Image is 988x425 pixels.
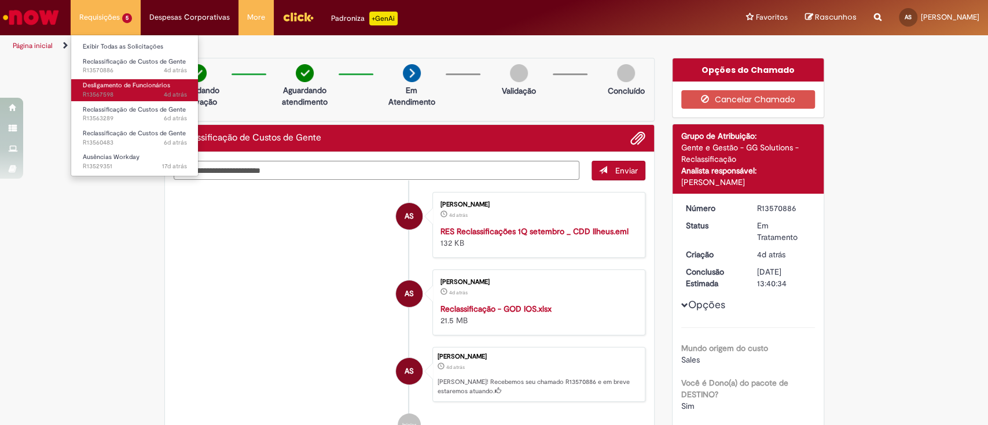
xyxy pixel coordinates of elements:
div: [PERSON_NAME] [440,201,633,208]
img: img-circle-grey.png [617,64,635,82]
span: 5 [122,13,132,23]
dt: Criação [677,249,748,260]
span: 6d atrás [164,114,187,123]
span: 6d atrás [164,138,187,147]
span: Reclassificação de Custos de Gente [83,105,186,114]
p: Validação [502,85,536,97]
span: AS [405,357,414,385]
span: AS [405,280,414,308]
span: Enviar [615,165,638,176]
ul: Trilhas de página [9,35,650,57]
img: ServiceNow [1,6,61,29]
div: Adriana Pedreira Santos [396,280,423,307]
span: R13529351 [83,162,187,171]
span: AS [905,13,912,21]
button: Enviar [592,161,645,180]
a: Aberto R13529351 : Ausências Workday [71,151,199,172]
span: Sim [681,401,695,411]
span: Ausências Workday [83,153,139,161]
a: Página inicial [13,41,53,50]
a: Aberto R13570886 : Reclassificação de Custos de Gente [71,56,199,77]
time: 26/09/2025 14:40:30 [757,249,785,260]
time: 25/09/2025 15:59:19 [164,90,187,99]
p: Aguardando atendimento [277,84,333,108]
time: 26/09/2025 14:40:12 [449,289,468,296]
div: [PERSON_NAME] [438,353,639,360]
h2: Reclassificação de Custos de Gente Histórico de tíquete [174,133,321,143]
b: Você é Dono(a) do pacote de DESTINO? [681,378,788,400]
ul: Requisições [71,35,199,176]
div: 132 KB [440,226,633,249]
div: Gente e Gestão - GG Solutions - Reclassificação [681,142,815,165]
a: Reclassificação - GOD IOS.xlsx [440,304,552,314]
div: Em Tratamento [757,220,811,243]
p: [PERSON_NAME]! Recebemos seu chamado R13570886 e em breve estaremos atuando. [438,378,639,396]
div: 21.5 MB [440,303,633,326]
span: 17d atrás [162,162,187,171]
span: Requisições [79,12,120,23]
dt: Status [677,220,748,231]
div: Padroniza [331,12,398,25]
span: Reclassificação de Custos de Gente [83,57,186,66]
span: R13560483 [83,138,187,147]
a: Exibir Todas as Solicitações [71,40,199,53]
div: Analista responsável: [681,165,815,176]
p: +GenAi [369,12,398,25]
span: 4d atrás [757,249,785,260]
div: 26/09/2025 14:40:30 [757,249,811,260]
dt: Número [677,202,748,214]
button: Adicionar anexos [630,131,645,146]
p: Em Atendimento [384,84,440,108]
span: Desligamento de Funcionários [83,81,170,90]
time: 26/09/2025 14:40:30 [446,364,465,371]
div: Adriana Pedreira Santos [396,203,423,230]
a: RES Reclassificações 1Q setembro _ CDD Ilheus.eml [440,226,629,236]
button: Cancelar Chamado [681,90,815,109]
span: R13567598 [83,90,187,99]
time: 13/09/2025 08:21:50 [162,162,187,171]
img: arrow-next.png [403,64,421,82]
span: R13563289 [83,114,187,123]
span: More [247,12,265,23]
time: 23/09/2025 17:05:19 [164,138,187,147]
span: AS [405,202,414,230]
textarea: Digite sua mensagem aqui... [174,161,580,180]
span: 4d atrás [449,289,468,296]
img: img-circle-grey.png [510,64,528,82]
div: Opções do Chamado [673,58,824,82]
img: check-circle-green.png [296,64,314,82]
img: click_logo_yellow_360x200.png [282,8,314,25]
div: Adriana Pedreira Santos [396,358,423,385]
li: Adriana Pedreira Santos [174,347,646,402]
span: 4d atrás [446,364,465,371]
span: Sales [681,354,700,365]
div: Grupo de Atribuição: [681,130,815,142]
span: Favoritos [756,12,788,23]
span: 4d atrás [164,90,187,99]
p: Concluído [607,85,644,97]
span: Reclassificação de Custos de Gente [83,129,186,138]
a: Rascunhos [805,12,857,23]
span: 4d atrás [449,212,468,219]
b: Mundo origem do custo [681,343,768,353]
span: R13570886 [83,66,187,75]
span: Despesas Corporativas [149,12,230,23]
div: [DATE] 13:40:34 [757,266,811,289]
time: 26/09/2025 15:05:22 [449,212,468,219]
div: [PERSON_NAME] [440,279,633,286]
time: 24/09/2025 14:30:38 [164,114,187,123]
a: Aberto R13563289 : Reclassificação de Custos de Gente [71,104,199,125]
span: Rascunhos [815,12,857,23]
a: Aberto R13567598 : Desligamento de Funcionários [71,79,199,101]
div: [PERSON_NAME] [681,176,815,188]
div: R13570886 [757,202,811,214]
a: Aberto R13560483 : Reclassificação de Custos de Gente [71,127,199,149]
span: 4d atrás [164,66,187,75]
dt: Conclusão Estimada [677,266,748,289]
span: [PERSON_NAME] [921,12,979,22]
